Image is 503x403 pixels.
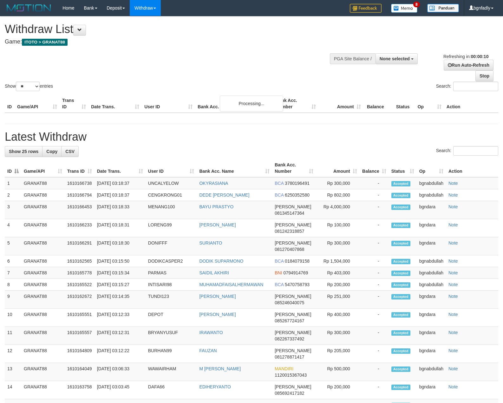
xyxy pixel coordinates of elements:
input: Search: [453,146,498,156]
th: User ID: activate to sort column ascending [146,159,197,177]
td: DONIFFF [146,237,197,255]
div: Processing... [220,96,283,111]
a: Note [448,366,458,371]
a: Note [448,259,458,264]
h1: Latest Withdraw [5,131,498,143]
td: bgnabdullah [417,267,446,279]
th: ID: activate to sort column descending [5,159,21,177]
td: Rp 100,000 [316,219,360,237]
span: Copy 081278871417 to clipboard [275,354,304,359]
td: GRANAT88 [21,201,65,219]
span: BCA [275,259,284,264]
th: Action [446,159,498,177]
td: 1610162672 [65,291,95,309]
td: - [360,267,389,279]
td: [DATE] 03:15:50 [95,255,146,267]
th: Date Trans. [88,95,142,113]
td: PARMAS [146,267,197,279]
td: Rp 300,000 [316,177,360,189]
img: Feedback.jpg [350,4,382,13]
td: 1610166738 [65,177,95,189]
input: Search: [453,82,498,91]
a: [PERSON_NAME] [199,222,236,227]
td: 7 [5,267,21,279]
span: Accepted [391,259,410,264]
td: Rp 1,504,000 [316,255,360,267]
td: [DATE] 03:12:33 [95,309,146,327]
td: DODIKCASPER2 [146,255,197,267]
span: Copy [46,149,57,154]
a: MUHAMADFAISALHERMAWAN [199,282,263,287]
span: BCA [275,282,284,287]
a: FAUZAN [199,348,217,353]
span: 8 [413,2,420,7]
td: Rp 400,000 [316,309,360,327]
span: Copy 1120015367043 to clipboard [275,373,307,378]
div: PGA Site Balance / [330,53,376,64]
td: 1610165551 [65,309,95,327]
td: bgndara [417,345,446,363]
span: Accepted [391,271,410,276]
td: - [360,189,389,201]
th: ID [5,95,15,113]
th: Balance [363,95,394,113]
td: bgndara [417,219,446,237]
a: M [PERSON_NAME] [199,366,241,371]
span: Accepted [391,223,410,228]
span: [PERSON_NAME] [275,348,311,353]
a: [PERSON_NAME] [199,294,236,299]
td: Rp 500,000 [316,363,360,381]
td: DEPOT [146,309,197,327]
h4: Game: [5,39,329,45]
td: - [360,237,389,255]
td: 9 [5,291,21,309]
span: None selected [380,56,410,61]
th: Trans ID: activate to sort column ascending [65,159,95,177]
th: Bank Acc. Number [273,95,318,113]
span: BCA [275,192,284,198]
span: Copy 081242318857 to clipboard [275,229,304,234]
a: OKYRASIANA [199,181,228,186]
a: BAYU PRASTYO [199,204,233,209]
td: [DATE] 03:12:22 [95,345,146,363]
span: MANDIRI [275,366,293,371]
span: Copy 082267337492 to clipboard [275,336,304,341]
a: CSV [61,146,79,157]
img: panduan.png [427,4,459,12]
span: CSV [65,149,75,154]
span: Accepted [391,193,410,198]
td: INTISARI98 [146,279,197,291]
span: Copy 5470758793 to clipboard [285,282,310,287]
td: 1610166453 [65,201,95,219]
td: GRANAT88 [21,237,65,255]
td: 1610165557 [65,327,95,345]
label: Search: [436,146,498,156]
td: bgnabdullah [417,189,446,201]
td: 14 [5,381,21,399]
a: Note [448,384,458,389]
td: LORENG99 [146,219,197,237]
td: Rp 802,000 [316,189,360,201]
th: Amount: activate to sort column ascending [316,159,360,177]
td: [DATE] 03:18:31 [95,219,146,237]
td: bgndara [417,201,446,219]
td: GRANAT88 [21,309,65,327]
td: GRANAT88 [21,345,65,363]
span: ITOTO > GRANAT88 [22,39,68,46]
a: Show 25 rows [5,146,42,157]
td: [DATE] 03:18:30 [95,237,146,255]
td: 1 [5,177,21,189]
td: GRANAT88 [21,177,65,189]
span: BNI [275,270,282,275]
a: Note [448,240,458,245]
span: Accepted [391,385,410,390]
select: Showentries [16,82,40,91]
td: 10 [5,309,21,327]
span: Copy 0184079158 to clipboard [285,259,310,264]
span: [PERSON_NAME] [275,294,311,299]
span: [PERSON_NAME] [275,330,311,335]
td: Rp 300,000 [316,327,360,345]
td: 1610162565 [65,255,95,267]
span: [PERSON_NAME] [275,312,311,317]
a: Copy [42,146,62,157]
